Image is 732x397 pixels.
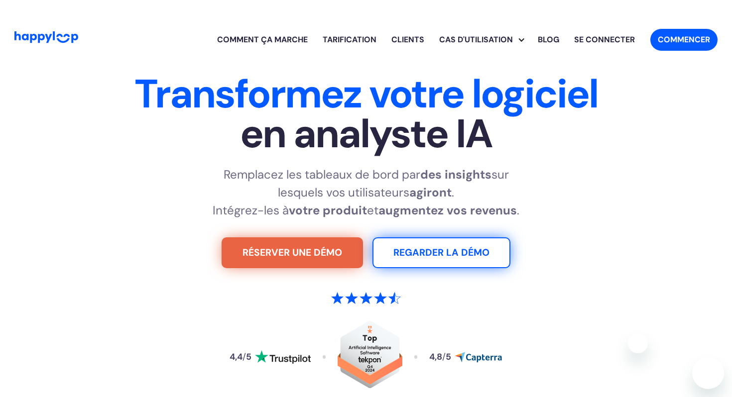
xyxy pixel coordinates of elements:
[246,351,251,362] font: 5
[213,202,289,218] font: Intégrez-les à
[452,185,454,200] font: .
[567,24,642,56] a: Connectez-vous à votre compte HappyLoop
[367,202,378,218] font: et
[230,351,243,362] font: 4,4
[517,202,519,218] font: .
[409,185,452,200] font: agiront
[230,350,310,364] a: Lire les avis sur HappyLoop sur Trustpilot
[384,24,432,56] a: Découvrez comment fonctionne HappyLoop
[429,352,502,363] a: Consultez les avis sur HappyLoop sur Capterra
[14,31,78,43] img: Logo HappyLoop
[224,167,420,182] font: Remplacez les tableaux de bord par
[429,351,442,362] font: 4,8
[378,202,517,218] font: augmentez vos revenus
[315,24,384,56] a: Voir les tarifs HappyLoop
[391,34,424,45] font: Clients
[538,34,559,45] font: Blog
[658,34,710,45] font: Commencer
[439,24,530,56] div: Cas d'utilisation
[222,237,363,268] a: Essayez gratuitement
[210,24,315,56] a: Découvrez comment fonctionne HappyLoop
[432,24,530,56] div: Explorez les cas d'utilisation de HappyLoop
[243,351,246,362] font: /
[289,202,367,218] font: votre produit
[628,333,648,353] iframe: Fermer le message
[14,31,78,48] a: Accéder à la page d'accueil
[323,34,376,45] font: Tarification
[446,351,451,362] font: 5
[530,24,567,56] a: Visitez le blog HappyLoop pour plus d'informations
[439,34,513,45] font: Cas d'utilisation
[243,246,342,259] font: RÉSERVER UNE DÉMO
[650,29,718,51] a: Commencez avec HappyLoop
[442,351,446,362] font: /
[692,357,724,389] iframe: Bouton de lancement de la fenêtre de messagerie
[338,321,402,393] a: Lire les avis sur HappyLoop sur Tekpon
[134,68,598,120] font: Transformez votre logiciel
[240,108,492,160] font: en analyste IA
[372,237,510,268] a: Regarder la démo
[420,167,491,182] font: des insights
[217,34,308,45] font: Comment ça marche
[574,34,635,45] font: Se connecter
[393,246,489,259] font: REGARDER LA DÉMO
